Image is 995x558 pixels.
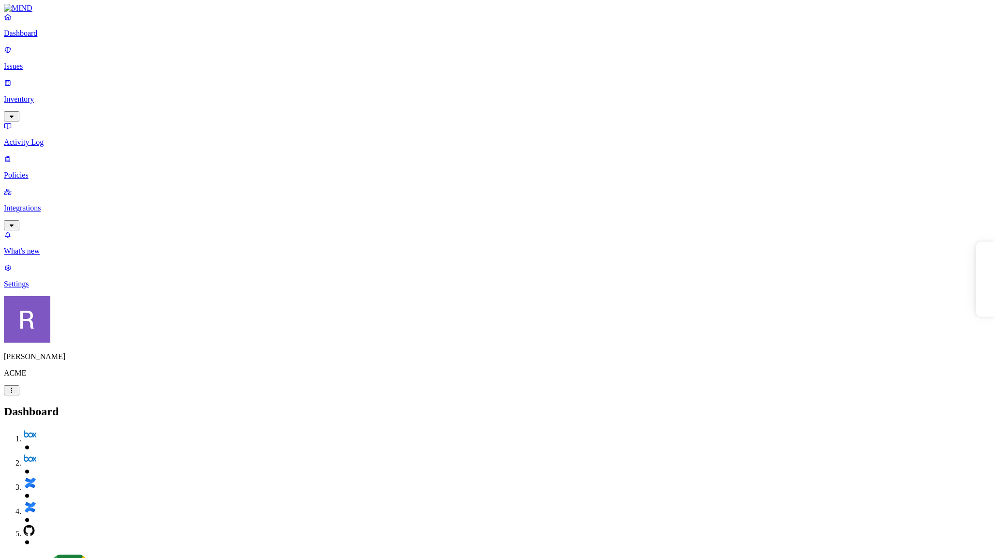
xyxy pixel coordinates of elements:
[4,171,991,180] p: Policies
[23,452,37,466] img: svg%3e
[4,154,991,180] a: Policies
[4,78,991,120] a: Inventory
[4,369,991,377] p: ACME
[4,62,991,71] p: Issues
[4,13,991,38] a: Dashboard
[4,29,991,38] p: Dashboard
[4,121,991,147] a: Activity Log
[4,405,991,418] h2: Dashboard
[4,138,991,147] p: Activity Log
[23,428,37,441] img: svg%3e
[4,263,991,288] a: Settings
[4,4,32,13] img: MIND
[4,230,991,256] a: What's new
[4,187,991,229] a: Integrations
[4,280,991,288] p: Settings
[4,352,991,361] p: [PERSON_NAME]
[4,204,991,212] p: Integrations
[4,95,991,104] p: Inventory
[4,45,991,71] a: Issues
[4,247,991,256] p: What's new
[23,525,35,536] img: svg%3e
[4,296,50,343] img: Rich Thompson
[23,476,37,490] img: svg%3e
[23,500,37,514] img: svg%3e
[4,4,991,13] a: MIND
